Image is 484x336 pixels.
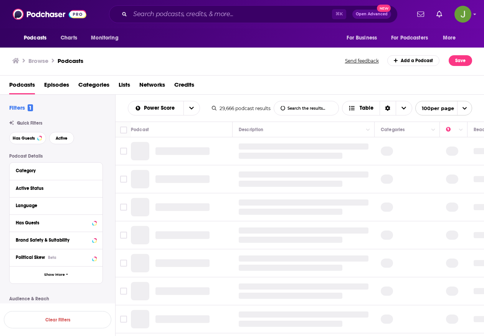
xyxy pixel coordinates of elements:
span: For Podcasters [391,33,428,43]
div: Beta [48,255,56,260]
button: Column Actions [363,125,373,135]
span: For Business [347,33,377,43]
span: More [443,33,456,43]
span: 100 per page [416,102,454,114]
button: open menu [341,31,387,45]
a: Categories [78,79,109,94]
span: Toggle select row [120,288,127,295]
span: Power Score [144,105,177,111]
button: open menu [438,31,466,45]
div: Description [239,125,263,134]
button: Category [16,166,96,175]
button: Has Guests [16,218,96,227]
button: Clear Filters [4,311,111,328]
span: Active [56,136,68,140]
span: Podcasts [24,33,46,43]
span: Toggle select row [120,204,127,211]
span: Monitoring [91,33,118,43]
a: Show notifications dropdown [433,8,445,21]
div: Active Status [16,186,91,191]
span: New [377,5,391,12]
a: Podcasts [9,79,35,94]
div: 29,666 podcast results [212,105,271,111]
button: Open AdvancedNew [352,10,391,19]
button: Show More [10,266,102,283]
a: Networks [139,79,165,94]
span: Table [360,105,373,111]
button: Political SkewBeta [16,252,96,262]
span: Logged in as jon47193 [454,6,471,23]
button: Save [449,55,472,66]
button: open menu [386,31,439,45]
span: Toggle select row [120,232,127,239]
button: Show profile menu [454,6,471,23]
span: Toggle select row [120,176,127,183]
div: Sort Direction [380,101,396,115]
a: Credits [174,79,194,94]
button: open menu [183,101,200,115]
a: Lists [119,79,130,94]
a: Episodes [44,79,69,94]
input: Search podcasts, credits, & more... [130,8,332,20]
button: Active [49,132,74,144]
div: Search podcasts, credits, & more... [109,5,398,23]
button: open menu [18,31,56,45]
button: Send feedback [343,58,381,64]
span: Toggle select row [120,316,127,323]
button: Active Status [16,183,96,193]
span: Quick Filters [17,120,42,126]
span: Charts [61,33,77,43]
div: Language [16,203,91,208]
div: Has Guests [16,220,90,226]
span: ⌘ K [332,9,346,19]
button: Column Actions [429,125,438,135]
button: Has Guests [9,132,46,144]
div: Category [16,168,91,173]
a: Show notifications dropdown [414,8,427,21]
h2: Choose List sort [128,101,200,115]
span: Has Guests [13,136,35,140]
span: 1 [28,104,33,111]
h2: Filters [9,104,33,111]
button: open menu [128,105,183,111]
div: Categories [381,125,405,134]
button: open menu [415,101,472,115]
span: Political Skew [16,255,45,260]
a: Charts [56,31,82,45]
div: Podcast [131,125,149,134]
button: Choose View [342,101,412,115]
span: Toggle select row [120,260,127,267]
div: Power Score [446,125,457,134]
p: Podcast Details [9,153,103,159]
div: Brand Safety & Suitability [16,237,90,243]
img: User Profile [454,6,471,23]
button: Column Actions [456,125,466,135]
button: Language [16,201,96,210]
button: open menu [86,31,128,45]
button: Brand Safety & Suitability [16,235,96,245]
p: Audience & Reach [9,296,103,301]
a: Add a Podcast [387,55,440,66]
span: Show More [44,273,65,277]
h3: Browse [28,57,48,64]
a: Podcasts [58,57,83,64]
span: Toggle select row [120,148,127,155]
img: Podchaser - Follow, Share and Rate Podcasts [13,7,86,21]
span: Open Advanced [356,12,388,16]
